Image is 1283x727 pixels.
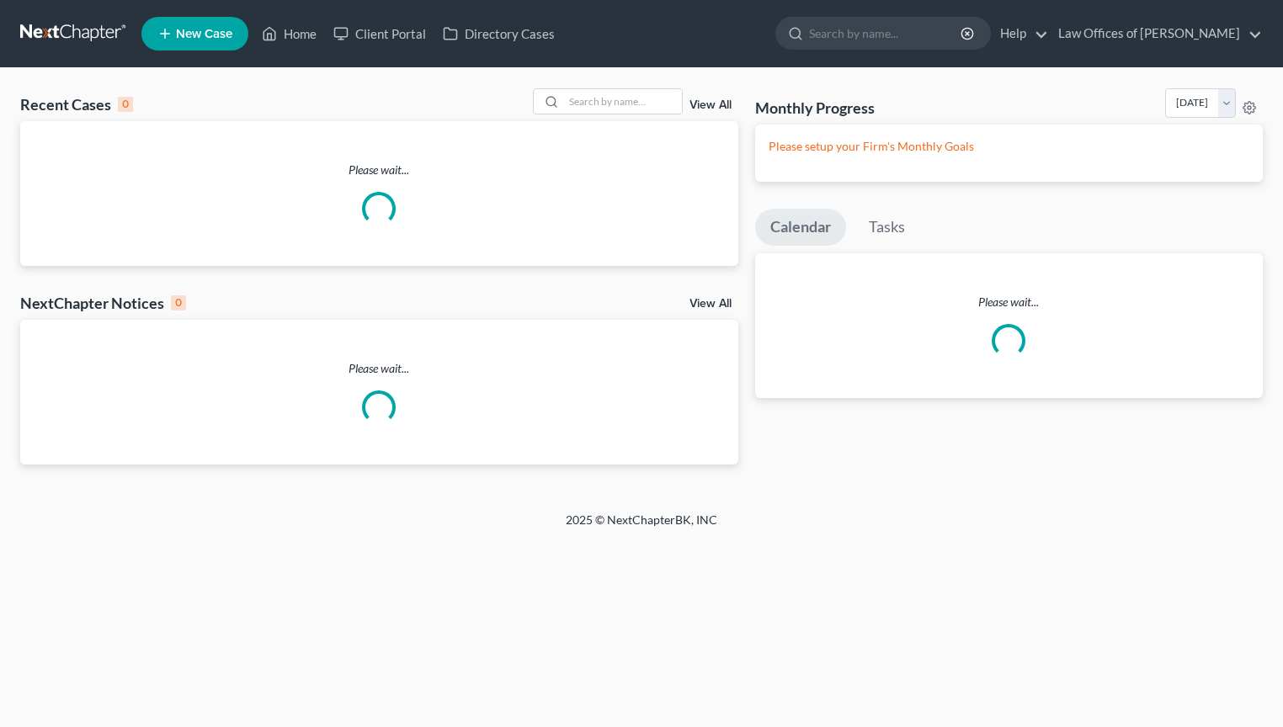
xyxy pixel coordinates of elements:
p: Please setup your Firm's Monthly Goals [769,138,1249,155]
a: Client Portal [325,19,434,49]
div: Recent Cases [20,94,133,114]
a: Tasks [854,209,920,246]
p: Please wait... [755,294,1263,310]
h3: Monthly Progress [755,98,875,118]
a: Help [992,19,1048,49]
a: Calendar [755,209,846,246]
a: View All [689,298,732,310]
a: Home [253,19,325,49]
div: 0 [171,295,186,310]
div: 0 [118,97,133,112]
p: Please wait... [20,162,738,178]
span: New Case [176,28,232,40]
a: Law Offices of [PERSON_NAME] [1050,19,1262,49]
input: Search by name... [809,18,963,49]
a: View All [689,99,732,111]
div: 2025 © NextChapterBK, INC [162,512,1121,542]
a: Directory Cases [434,19,563,49]
input: Search by name... [564,89,682,114]
div: NextChapter Notices [20,293,186,313]
p: Please wait... [20,360,738,377]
